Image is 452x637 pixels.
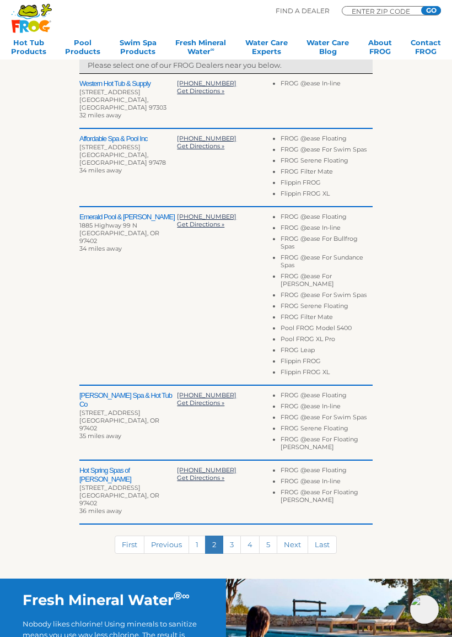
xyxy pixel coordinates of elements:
h2: Fresh Mineral Water [23,591,203,609]
div: [GEOGRAPHIC_DATA], OR 97402 [79,417,177,432]
h2: Emerald Pool & [PERSON_NAME] [79,213,177,222]
a: Water CareExperts [245,38,288,60]
h2: Western Hot Tub & Supply [79,79,177,88]
a: AboutFROG [368,38,392,60]
h2: [PERSON_NAME] Spa & Hot Tub Co [79,391,177,409]
a: [PHONE_NUMBER] [177,213,236,220]
li: FROG @ease Floating [281,466,373,477]
a: [PHONE_NUMBER] [177,134,236,142]
a: [PHONE_NUMBER] [177,466,236,474]
li: Flippin FROG [281,179,373,190]
img: openIcon [410,595,439,624]
sup: ® [174,589,182,602]
li: FROG @ease In-line [281,79,373,90]
a: Get Directions » [177,87,224,95]
a: Water CareBlog [306,38,349,60]
li: FROG @ease Floating [281,134,373,145]
a: 3 [223,536,241,554]
li: Pool FROG Model 5400 [281,324,373,335]
li: Flippin FROG [281,357,373,368]
li: FROG Leap [281,346,373,357]
h2: Affordable Spa & Pool Inc [79,134,177,143]
div: [GEOGRAPHIC_DATA], [GEOGRAPHIC_DATA] 97303 [79,96,177,111]
li: FROG @ease For Bullfrog Spas [281,235,373,253]
a: Get Directions » [177,474,224,482]
div: [GEOGRAPHIC_DATA], OR 97402 [79,229,177,245]
a: 5 [259,536,277,554]
a: Last [308,536,337,554]
sup: ∞ [211,46,214,52]
div: 1885 Highway 99 N [79,222,177,229]
a: Previous [144,536,189,554]
div: [STREET_ADDRESS] [79,88,177,96]
a: Swim SpaProducts [120,38,157,60]
li: FROG @ease For Floating [PERSON_NAME] [281,435,373,454]
a: Fresh MineralWater∞ [175,38,226,60]
a: Next [277,536,308,554]
div: [STREET_ADDRESS] [79,484,177,492]
li: FROG Serene Floating [281,424,373,435]
li: FROG @ease For Floating [PERSON_NAME] [281,488,373,507]
span: 36 miles away [79,507,122,515]
h2: Hot Spring Spas of [PERSON_NAME] [79,466,177,484]
li: FROG @ease Floating [281,391,373,402]
a: [PHONE_NUMBER] [177,391,236,399]
p: Find A Dealer [276,6,330,16]
p: Please select one of our FROG Dealers near you below. [88,60,364,71]
a: First [115,536,144,554]
li: Flippin FROG XL [281,368,373,379]
div: [STREET_ADDRESS] [79,143,177,151]
a: Get Directions » [177,142,224,150]
a: [PHONE_NUMBER] [177,79,236,87]
a: ContactFROG [411,38,441,60]
div: [STREET_ADDRESS] [79,409,177,417]
li: FROG @ease In-line [281,224,373,235]
li: FROG @ease Floating [281,213,373,224]
li: Flippin FROG XL [281,190,373,201]
span: 34 miles away [79,245,122,252]
div: [GEOGRAPHIC_DATA], OR 97402 [79,492,177,507]
a: Hot TubProducts [11,38,46,60]
li: FROG Serene Floating [281,156,373,168]
span: 34 miles away [79,166,122,174]
a: 2 [205,536,223,554]
span: 35 miles away [79,432,121,440]
input: GO [421,6,441,15]
span: 32 miles away [79,111,121,119]
a: PoolProducts [65,38,100,60]
li: Pool FROG XL Pro [281,335,373,346]
li: FROG @ease For [PERSON_NAME] [281,272,373,291]
li: FROG @ease For Swim Spas [281,145,373,156]
li: FROG @ease For Swim Spas [281,291,373,302]
li: FROG Filter Mate [281,313,373,324]
a: 4 [240,536,260,554]
li: FROG @ease For Sundance Spas [281,253,373,272]
li: FROG Serene Floating [281,302,373,313]
sup: ∞ [182,589,190,602]
li: FROG @ease In-line [281,477,373,488]
a: 1 [189,536,206,554]
li: FROG @ease In-line [281,402,373,413]
div: [GEOGRAPHIC_DATA], [GEOGRAPHIC_DATA] 97478 [79,151,177,166]
a: Get Directions » [177,399,224,407]
li: FROG Filter Mate [281,168,373,179]
a: Get Directions » [177,220,224,228]
input: Zip Code Form [351,8,417,14]
li: FROG @ease For Swim Spas [281,413,373,424]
